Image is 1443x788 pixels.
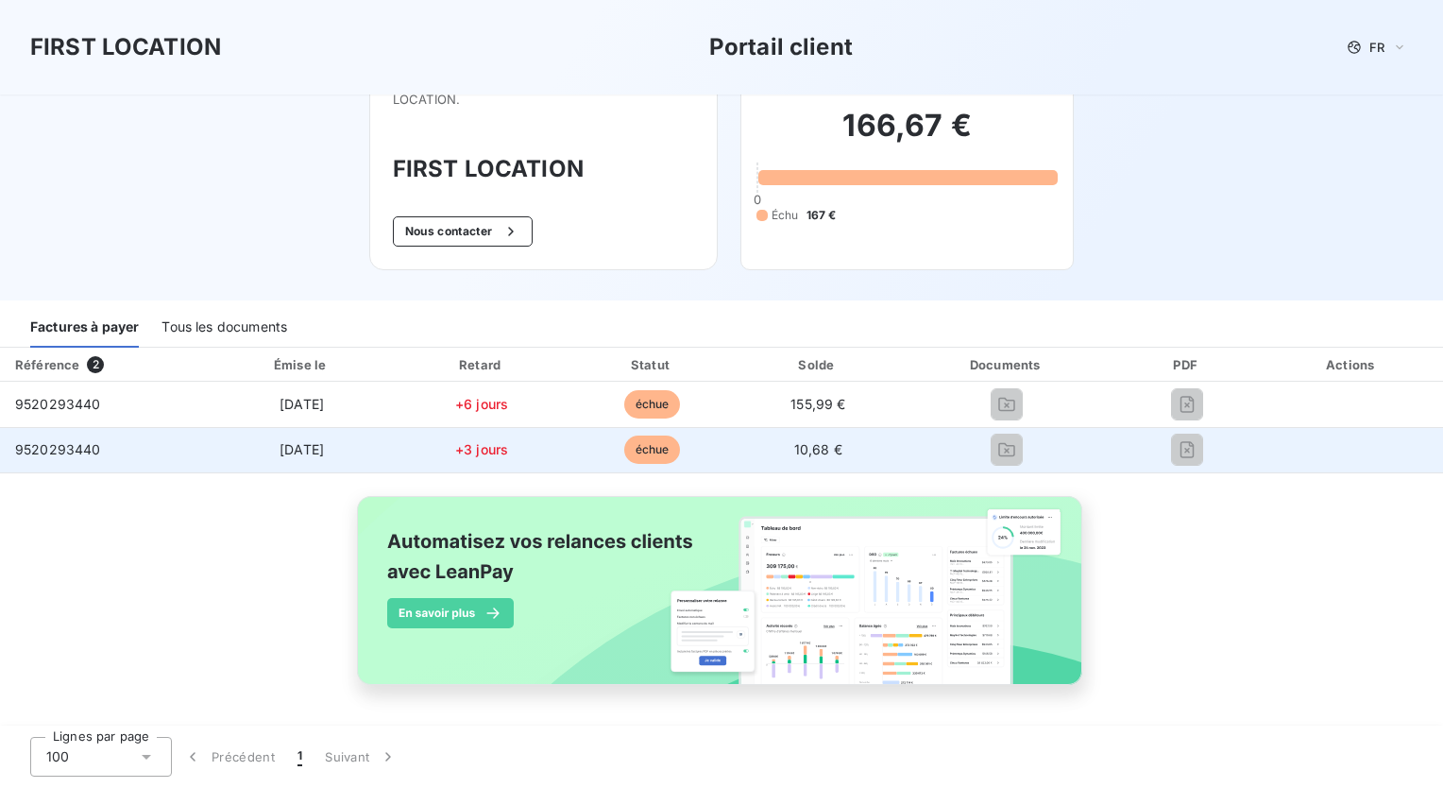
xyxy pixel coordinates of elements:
[280,441,324,457] span: [DATE]
[314,737,409,777] button: Suivant
[739,355,896,374] div: Solde
[393,216,533,247] button: Nous contacter
[280,396,324,412] span: [DATE]
[624,436,681,464] span: échue
[30,30,221,64] h3: FIRST LOCATION
[161,308,287,348] div: Tous les documents
[1117,355,1257,374] div: PDF
[772,207,799,224] span: Échu
[571,355,732,374] div: Statut
[794,441,842,457] span: 10,68 €
[15,441,101,457] span: 9520293440
[87,356,104,373] span: 2
[172,737,286,777] button: Précédent
[30,308,139,348] div: Factures à payer
[340,485,1103,717] img: banner
[455,396,508,412] span: +6 jours
[1369,40,1384,55] span: FR
[15,357,79,372] div: Référence
[286,737,314,777] button: 1
[1265,355,1439,374] div: Actions
[399,355,564,374] div: Retard
[904,355,1110,374] div: Documents
[15,396,101,412] span: 9520293440
[297,747,302,766] span: 1
[709,30,853,64] h3: Portail client
[624,390,681,419] span: échue
[46,747,69,766] span: 100
[212,355,392,374] div: Émise le
[790,396,845,412] span: 155,99 €
[455,441,508,457] span: +3 jours
[806,207,837,224] span: 167 €
[393,152,694,186] h3: FIRST LOCATION
[754,192,761,207] span: 0
[756,107,1058,163] h2: 166,67 €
